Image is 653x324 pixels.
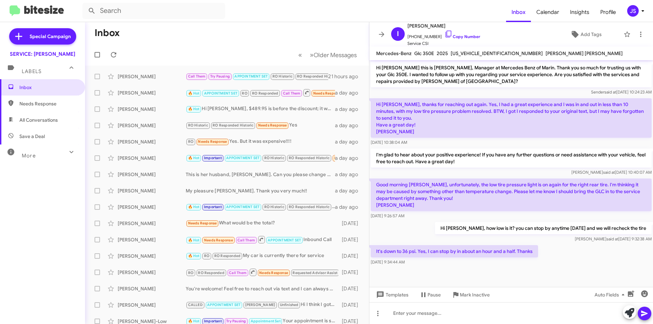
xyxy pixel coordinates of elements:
[188,303,203,307] span: CALLED
[571,170,652,175] span: [PERSON_NAME] [DATE] 10:40:07 AM
[335,155,364,161] div: a day ago
[446,289,495,301] button: Mark Inactive
[118,253,186,259] div: [PERSON_NAME]
[283,91,301,96] span: Call Them
[188,91,200,96] span: 🔥 Hot
[186,187,335,194] div: My pleasure [PERSON_NAME]. Thank you very much!!
[188,139,194,144] span: RO
[188,271,194,275] span: RO
[188,205,200,209] span: 🔥 Hot
[334,156,363,160] span: Needs Response
[428,289,441,301] span: Pause
[581,28,602,40] span: Add Tags
[204,91,237,96] span: APPOINTMENT SET
[397,29,399,39] span: I
[371,149,652,168] p: I'm glad to hear about your positive experience! If you have any further questions or need assist...
[289,205,330,209] span: RO Responded Historic
[335,106,364,113] div: a day ago
[188,221,217,225] span: Needs Response
[118,187,186,194] div: [PERSON_NAME]
[414,50,434,56] span: Glc 350E
[335,204,364,210] div: a day ago
[407,40,480,47] span: Service CSI
[407,22,480,30] span: [PERSON_NAME]
[19,133,45,140] span: Save a Deal
[371,98,652,138] p: Hi [PERSON_NAME], thanks for reaching out again. Yes, I had a great experience and I was in and o...
[214,254,240,258] span: RO Responded
[22,68,41,74] span: Labels
[371,213,404,218] span: [DATE] 9:26:57 AM
[414,289,446,301] button: Pause
[328,73,364,80] div: 21 hours ago
[460,289,490,301] span: Mark Inactive
[186,285,338,292] div: You're welcome! Feel free to reach out via text and I can always make an appointment for you.
[338,236,364,243] div: [DATE]
[264,205,284,209] span: RO Historic
[186,72,328,80] div: thank you for letting me know !
[272,74,292,79] span: RO Historic
[627,5,639,17] div: JS
[375,289,408,301] span: Templates
[188,156,200,160] span: 🔥 Hot
[531,2,565,22] a: Calendar
[435,222,652,234] p: Hi [PERSON_NAME], how low is it? you can stop by anytime [DATE] and we will recheck the tire
[118,269,186,276] div: [PERSON_NAME]
[204,238,233,242] span: Needs Response
[369,289,414,301] button: Templates
[264,156,284,160] span: RO Historic
[604,89,616,95] span: said at
[188,123,208,127] span: RO Historic
[118,106,186,113] div: [PERSON_NAME]
[451,50,543,56] span: [US_VEHICLE_IDENTIFICATION_NUMBER]
[335,187,364,194] div: a day ago
[186,252,338,260] div: My car is currently there for service
[186,88,335,97] div: Inbound Call
[82,3,225,19] input: Search
[371,62,652,87] p: Hi [PERSON_NAME] this is [PERSON_NAME], Manager at Mercedes Benz of Marin. Thank you so much for ...
[407,30,480,40] span: [PHONE_NUMBER]
[546,50,623,56] span: [PERSON_NAME] [PERSON_NAME]
[186,171,335,178] div: This is her husband, [PERSON_NAME]. Can you please change the number in her profile to [PHONE_NUM...
[306,48,361,62] button: Next
[237,238,255,242] span: Call Them
[621,5,646,17] button: JS
[198,271,224,275] span: RO Responded
[297,74,338,79] span: RO Responded Historic
[506,2,531,22] a: Inbox
[371,259,405,265] span: [DATE] 9:34:44 AM
[591,89,652,95] span: Sender [DATE] 10:24:23 AM
[188,107,200,111] span: 🔥 Hot
[118,171,186,178] div: [PERSON_NAME]
[595,289,627,301] span: Auto Fields
[19,84,77,91] span: Inbox
[186,138,335,146] div: Yes. But it was expensive!!!!
[298,51,302,59] span: «
[371,140,407,145] span: [DATE] 10:38:04 AM
[188,254,200,258] span: 🔥 Hot
[292,271,337,275] span: Requested Advisor Assist
[204,319,222,323] span: Important
[118,204,186,210] div: [PERSON_NAME]
[280,303,299,307] span: Unfinished
[118,236,186,243] div: [PERSON_NAME]
[118,73,186,80] div: [PERSON_NAME]
[186,235,338,244] div: Inbound Call
[186,105,335,113] div: Hi [PERSON_NAME], $489.95 is before the discount; it will be around $367~ with the discount. Did ...
[551,28,620,40] button: Add Tags
[207,303,240,307] span: APPOINTMENT SET
[338,285,364,292] div: [DATE]
[186,301,338,309] div: Hi I think I got prepaid maintenance when I purchased my car
[565,2,595,22] span: Insights
[245,303,275,307] span: [PERSON_NAME]
[595,2,621,22] span: Profile
[575,236,652,241] span: [PERSON_NAME] [DATE] 9:32:38 AM
[338,302,364,308] div: [DATE]
[338,253,364,259] div: [DATE]
[118,89,186,96] div: [PERSON_NAME]
[335,122,364,129] div: a day ago
[118,122,186,129] div: [PERSON_NAME]
[226,156,259,160] span: APPOINTMENT SET
[118,138,186,145] div: [PERSON_NAME]
[437,50,448,56] span: 2025
[188,238,200,242] span: 🔥 Hot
